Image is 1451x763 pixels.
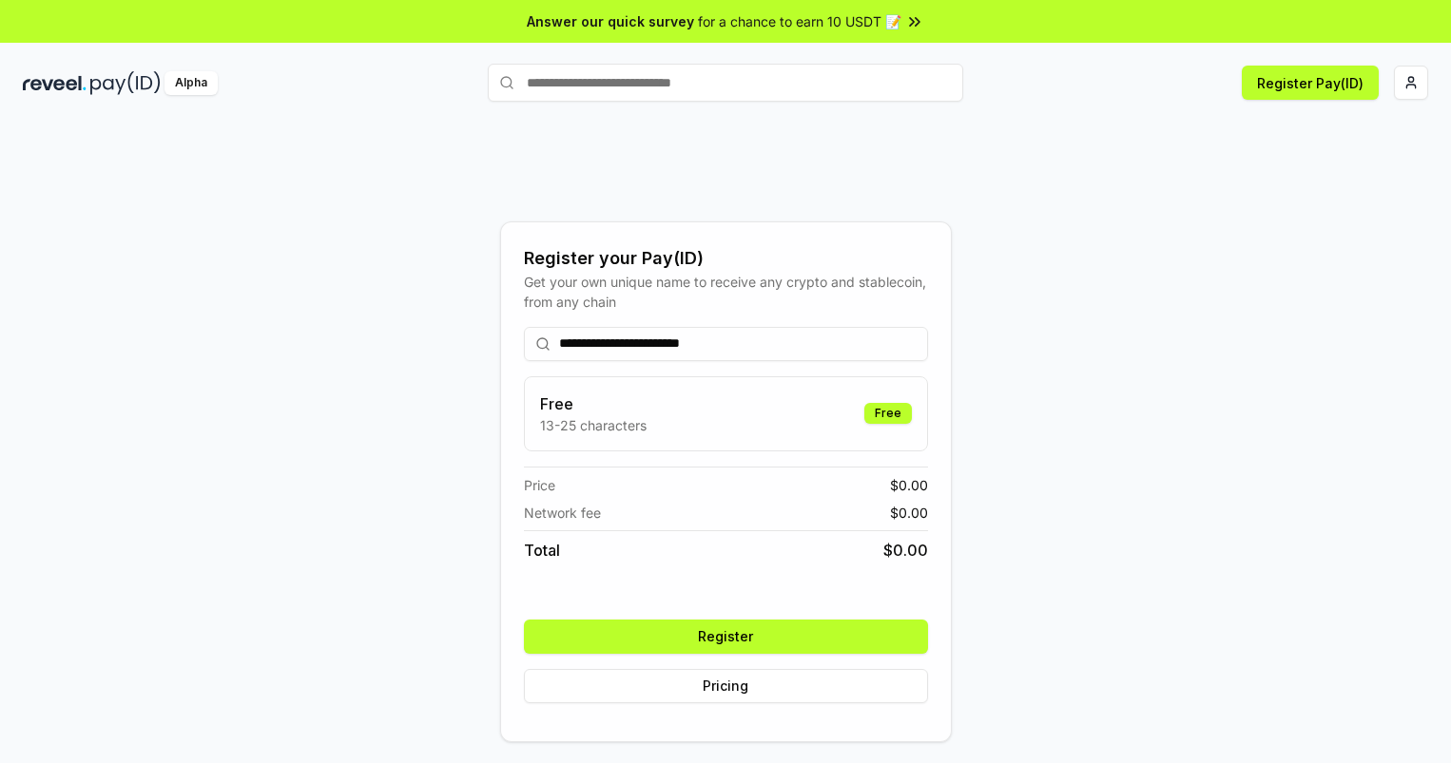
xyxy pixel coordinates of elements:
[90,71,161,95] img: pay_id
[698,11,901,31] span: for a chance to earn 10 USDT 📝
[540,415,647,435] p: 13-25 characters
[890,503,928,523] span: $ 0.00
[527,11,694,31] span: Answer our quick survey
[164,71,218,95] div: Alpha
[883,539,928,562] span: $ 0.00
[540,392,647,415] h3: Free
[864,403,912,424] div: Free
[524,272,928,312] div: Get your own unique name to receive any crypto and stablecoin, from any chain
[890,475,928,495] span: $ 0.00
[1242,66,1379,100] button: Register Pay(ID)
[524,503,601,523] span: Network fee
[23,71,87,95] img: reveel_dark
[524,475,555,495] span: Price
[524,539,560,562] span: Total
[524,245,928,272] div: Register your Pay(ID)
[524,620,928,654] button: Register
[524,669,928,703] button: Pricing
